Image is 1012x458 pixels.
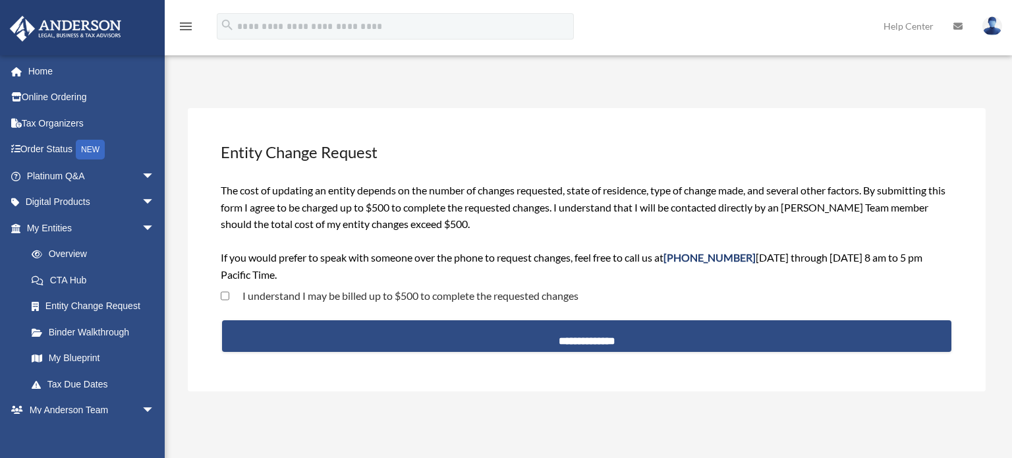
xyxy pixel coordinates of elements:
span: arrow_drop_down [142,163,168,190]
span: arrow_drop_down [142,397,168,424]
i: menu [178,18,194,34]
a: Tax Organizers [9,110,175,136]
a: Binder Walkthrough [18,319,175,345]
img: User Pic [982,16,1002,36]
span: arrow_drop_down [142,215,168,242]
label: I understand I may be billed up to $500 to complete the requested changes [229,291,578,301]
a: CTA Hub [18,267,175,293]
a: menu [178,23,194,34]
a: Entity Change Request [18,293,168,320]
span: The cost of updating an entity depends on the number of changes requested, state of residence, ty... [221,184,945,281]
a: My Blueprint [18,345,175,372]
a: My Anderson Teamarrow_drop_down [9,397,175,424]
span: arrow_drop_down [142,189,168,216]
div: NEW [76,140,105,159]
a: My Entitiesarrow_drop_down [9,215,175,241]
a: Tax Due Dates [18,371,175,397]
i: search [220,18,235,32]
img: Anderson Advisors Platinum Portal [6,16,125,42]
a: Online Ordering [9,84,175,111]
a: Overview [18,241,175,268]
h3: Entity Change Request [219,140,953,165]
a: Home [9,58,175,84]
a: Platinum Q&Aarrow_drop_down [9,163,175,189]
span: [PHONE_NUMBER] [663,251,756,264]
a: Order StatusNEW [9,136,175,163]
a: Digital Productsarrow_drop_down [9,189,175,215]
